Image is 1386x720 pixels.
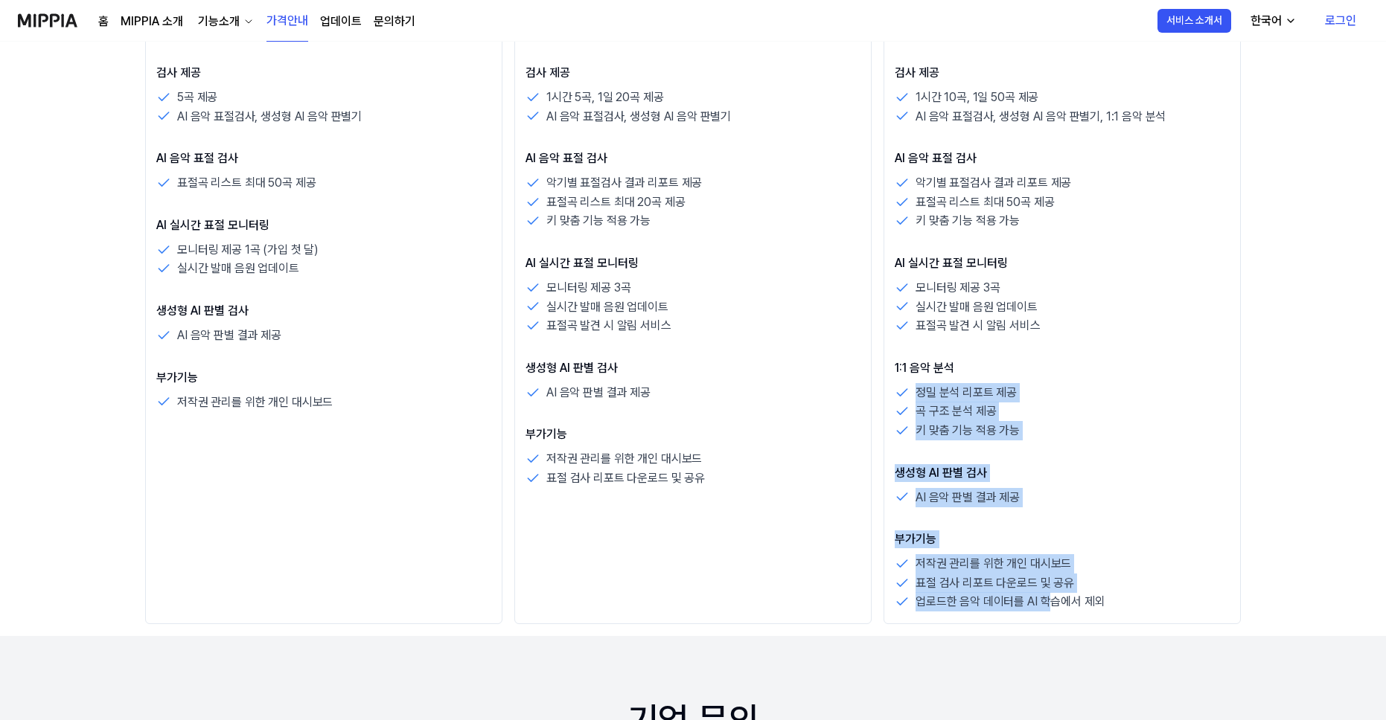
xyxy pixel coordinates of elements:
[177,240,319,260] p: 모니터링 제공 1곡 (가입 첫 달)
[546,383,651,402] p: AI 음악 판별 결과 제공
[177,326,281,345] p: AI 음악 판별 결과 제공
[195,13,255,30] button: 기능소개
[546,316,671,335] p: 표절곡 발견 시 알림 서비스
[916,554,1071,573] p: 저작권 관리를 위한 개인 대시보드
[177,173,316,193] p: 표절곡 리스트 최대 50곡 제공
[320,13,362,30] a: 업데이트
[916,488,1020,507] p: AI 음악 판별 결과 제공
[156,64,491,82] p: 검사 제공
[916,193,1054,212] p: 표절곡 리스트 최대 50곡 제공
[546,278,630,298] p: 모니터링 제공 3곡
[895,254,1230,272] p: AI 실시간 표절 모니터링
[546,298,668,317] p: 실시간 발매 음원 업데이트
[546,449,702,469] p: 저작권 관리를 위한 개인 대시보드
[546,469,705,488] p: 표절 검사 리포트 다운로드 및 공유
[177,259,299,278] p: 실시간 발매 음원 업데이트
[916,383,1017,402] p: 정밀 분석 리포트 제공
[916,211,1020,231] p: 키 맞춤 기능 적용 가능
[546,211,651,231] p: 키 맞춤 기능 적용 가능
[526,254,860,272] p: AI 실시간 표절 모니터링
[546,88,663,107] p: 1시간 5곡, 1일 20곡 제공
[177,88,217,107] p: 5곡 제공
[177,393,333,412] p: 저작권 관리를 위한 개인 대시보드
[526,150,860,167] p: AI 음악 표절 검사
[156,216,491,234] p: AI 실시간 표절 모니터링
[916,402,996,421] p: 곡 구조 분석 제공
[916,592,1105,611] p: 업로드한 음악 데이터를 AI 학습에서 제외
[916,573,1074,593] p: 표절 검사 리포트 다운로드 및 공유
[195,13,243,30] div: 기능소개
[1239,6,1306,36] button: 한국어
[526,425,860,443] p: 부가기능
[895,530,1230,548] p: 부가기능
[546,107,731,126] p: AI 음악 표절검사, 생성형 AI 음악 판별기
[916,88,1038,107] p: 1시간 10곡, 1일 50곡 제공
[121,13,183,30] a: MIPPIA 소개
[374,13,415,30] a: 문의하기
[916,173,1071,193] p: 악기별 표절검사 결과 리포트 제공
[526,359,860,377] p: 생성형 AI 판별 검사
[526,64,860,82] p: 검사 제공
[916,278,1000,298] p: 모니터링 제공 3곡
[895,464,1230,482] p: 생성형 AI 판별 검사
[546,193,685,212] p: 표절곡 리스트 최대 20곡 제공
[916,421,1020,440] p: 키 맞춤 기능 적용 가능
[1157,9,1231,33] button: 서비스 소개서
[895,64,1230,82] p: 검사 제공
[916,316,1041,335] p: 표절곡 발견 시 알림 서비스
[177,107,362,126] p: AI 음악 표절검사, 생성형 AI 음악 판별기
[266,1,308,42] a: 가격안내
[1248,12,1285,30] div: 한국어
[98,13,109,30] a: 홈
[916,107,1166,126] p: AI 음악 표절검사, 생성형 AI 음악 판별기, 1:1 음악 분석
[156,150,491,167] p: AI 음악 표절 검사
[156,302,491,320] p: 생성형 AI 판별 검사
[546,173,702,193] p: 악기별 표절검사 결과 리포트 제공
[156,369,491,387] p: 부가기능
[916,298,1038,317] p: 실시간 발매 음원 업데이트
[895,150,1230,167] p: AI 음악 표절 검사
[895,359,1230,377] p: 1:1 음악 분석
